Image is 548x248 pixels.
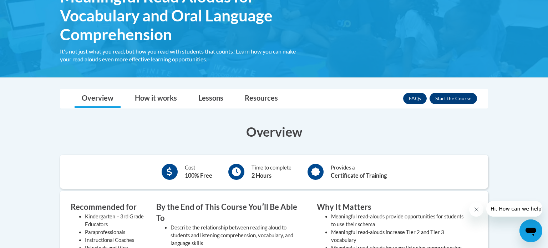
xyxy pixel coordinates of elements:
[331,213,467,228] li: Meaningful read-alouds provide opportunities for students to use their schema
[252,172,272,179] b: 2 Hours
[185,172,212,179] b: 100% Free
[4,5,58,11] span: Hi. How can we help?
[156,202,306,224] h3: By the End of This Course Youʹll Be Able To
[75,89,121,108] a: Overview
[486,201,542,217] iframe: Message from company
[331,172,387,179] b: Certificate of Training
[71,202,146,213] h3: Recommended for
[85,213,146,228] li: Kindergarten – 3rd Grade Educators
[171,224,306,247] li: Describe the relationship between reading aloud to students and listening comprehension, vocabula...
[331,164,387,180] div: Provides a
[331,228,467,244] li: Meaningful read-alouds increase Tier 2 and Tier 3 vocabulary
[128,89,184,108] a: How it works
[317,202,467,213] h3: Why It Matters
[469,202,483,217] iframe: Close message
[430,93,477,104] button: Enroll
[85,236,146,244] li: Instructional Coaches
[85,228,146,236] li: Paraprofessionals
[60,47,306,63] div: It's not just what you read, but how you read with students that counts! Learn how you can make y...
[238,89,285,108] a: Resources
[60,123,488,141] h3: Overview
[519,219,542,242] iframe: Button to launch messaging window
[191,89,230,108] a: Lessons
[403,93,427,104] a: FAQs
[185,164,212,180] div: Cost
[252,164,291,180] div: Time to complete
